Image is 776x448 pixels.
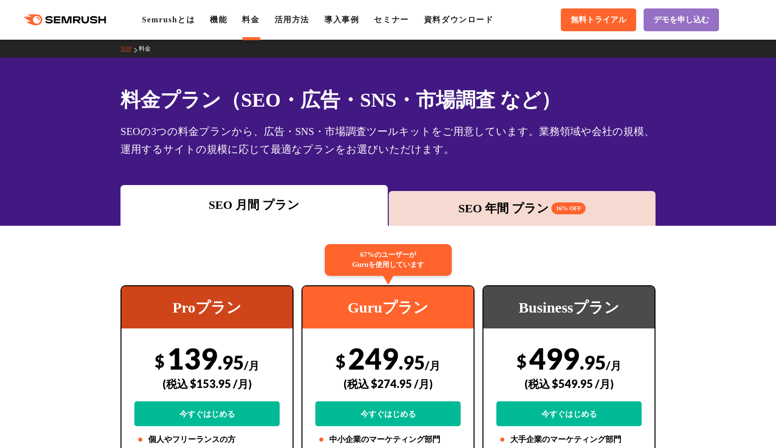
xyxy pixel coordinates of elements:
[142,15,195,24] a: Semrushとは
[120,123,656,158] div: SEOの3つの料金プランから、広告・SNS・市場調査ツールキットをご用意しています。業務領域や会社の規模、運用するサイトの規模に応じて最適なプランをお選びいただけます。
[134,341,280,426] div: 139
[654,15,709,25] span: デモを申し込む
[496,366,642,401] div: (税込 $549.95 /月)
[571,15,626,25] span: 無料トライアル
[134,434,280,446] li: 個人やフリーランスの方
[551,202,586,214] span: 16% OFF
[336,351,346,371] span: $
[315,341,461,426] div: 249
[125,196,383,214] div: SEO 月間 プラン
[315,401,461,426] a: 今すぐはじめる
[120,85,656,115] h1: 料金プラン（SEO・広告・SNS・市場調査 など）
[315,366,461,401] div: (税込 $274.95 /月)
[210,15,227,24] a: 機能
[139,45,158,52] a: 料金
[242,15,259,24] a: 料金
[134,401,280,426] a: 今すぐはじめる
[496,341,642,426] div: 499
[324,15,359,24] a: 導入事例
[517,351,527,371] span: $
[399,351,425,374] span: .95
[424,15,494,24] a: 資料ダウンロード
[580,351,606,374] span: .95
[496,434,642,446] li: 大手企業のマーケティング部門
[244,359,259,372] span: /月
[425,359,440,372] span: /月
[315,434,461,446] li: 中小企業のマーケティング部門
[496,401,642,426] a: 今すぐはじめる
[120,45,139,52] a: TOP
[561,8,636,31] a: 無料トライアル
[121,286,293,328] div: Proプラン
[374,15,409,24] a: セミナー
[394,199,651,217] div: SEO 年間 プラン
[483,286,655,328] div: Businessプラン
[275,15,309,24] a: 活用方法
[644,8,719,31] a: デモを申し込む
[325,244,452,276] div: 67%のユーザーが Guruを使用しています
[134,366,280,401] div: (税込 $153.95 /月)
[218,351,244,374] span: .95
[302,286,474,328] div: Guruプラン
[155,351,165,371] span: $
[606,359,621,372] span: /月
